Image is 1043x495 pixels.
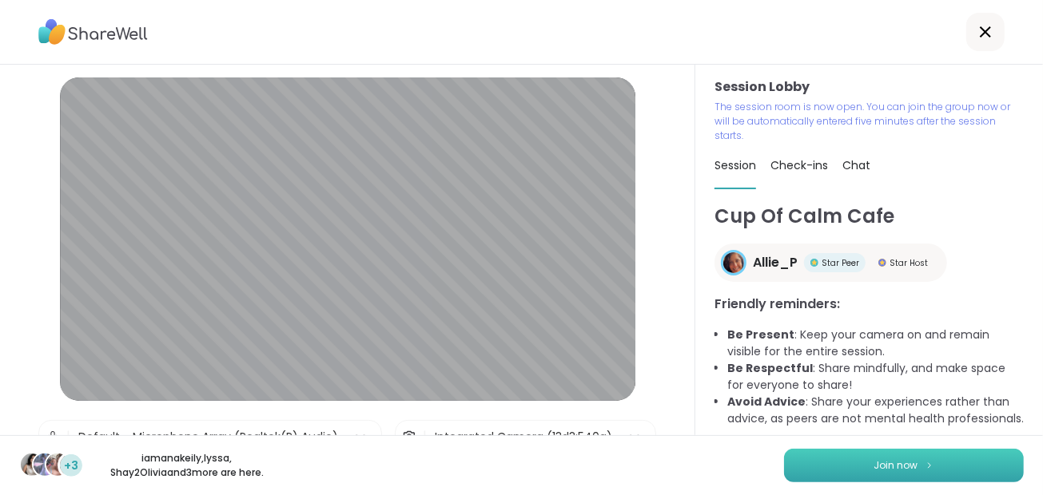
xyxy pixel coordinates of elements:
span: | [66,421,70,453]
img: ShareWell Logomark [925,461,934,469]
img: Shay2Olivia [46,453,69,476]
img: Allie_P [723,252,744,273]
button: Join now [784,449,1024,482]
span: | [423,421,427,453]
h3: Session Lobby [715,77,1024,97]
img: Star Host [878,259,886,267]
div: Default - Microphone Array (Realtek(R) Audio) [78,429,338,445]
span: Session [715,157,756,173]
img: ShareWell Logo [38,14,148,50]
span: +3 [64,457,78,474]
span: Star Peer [822,257,859,269]
li: : Share your experiences rather than advice, as peers are not mental health professionals. [727,394,1024,427]
a: Allie_PAllie_PStar PeerStar PeerStar HostStar Host [715,244,947,282]
h1: Cup Of Calm Cafe [715,202,1024,231]
b: Be Respectful [727,360,813,376]
p: The session room is now open. You can join the group now or will be automatically entered five mi... [715,100,1024,143]
img: iamanakeily [21,453,43,476]
h3: Friendly reminders: [715,295,1024,314]
span: Star Host [890,257,928,269]
span: Check-ins [770,157,828,173]
div: Integrated Camera (13d3:540a) [435,429,612,445]
li: : Keep your camera on and remain visible for the entire session. [727,327,1024,360]
img: Microphone [46,421,60,453]
span: Join now [874,458,918,473]
b: Be Present [727,327,794,343]
p: iamanakeily , lyssa , Shay2Olivia and 3 more are here. [98,451,277,480]
span: Chat [842,157,870,173]
li: : Share mindfully, and make space for everyone to share! [727,360,1024,394]
span: Allie_P [753,253,798,272]
img: Star Peer [810,259,818,267]
b: Avoid Advice [727,394,806,410]
img: lyssa [34,453,56,476]
img: Camera [402,421,416,453]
